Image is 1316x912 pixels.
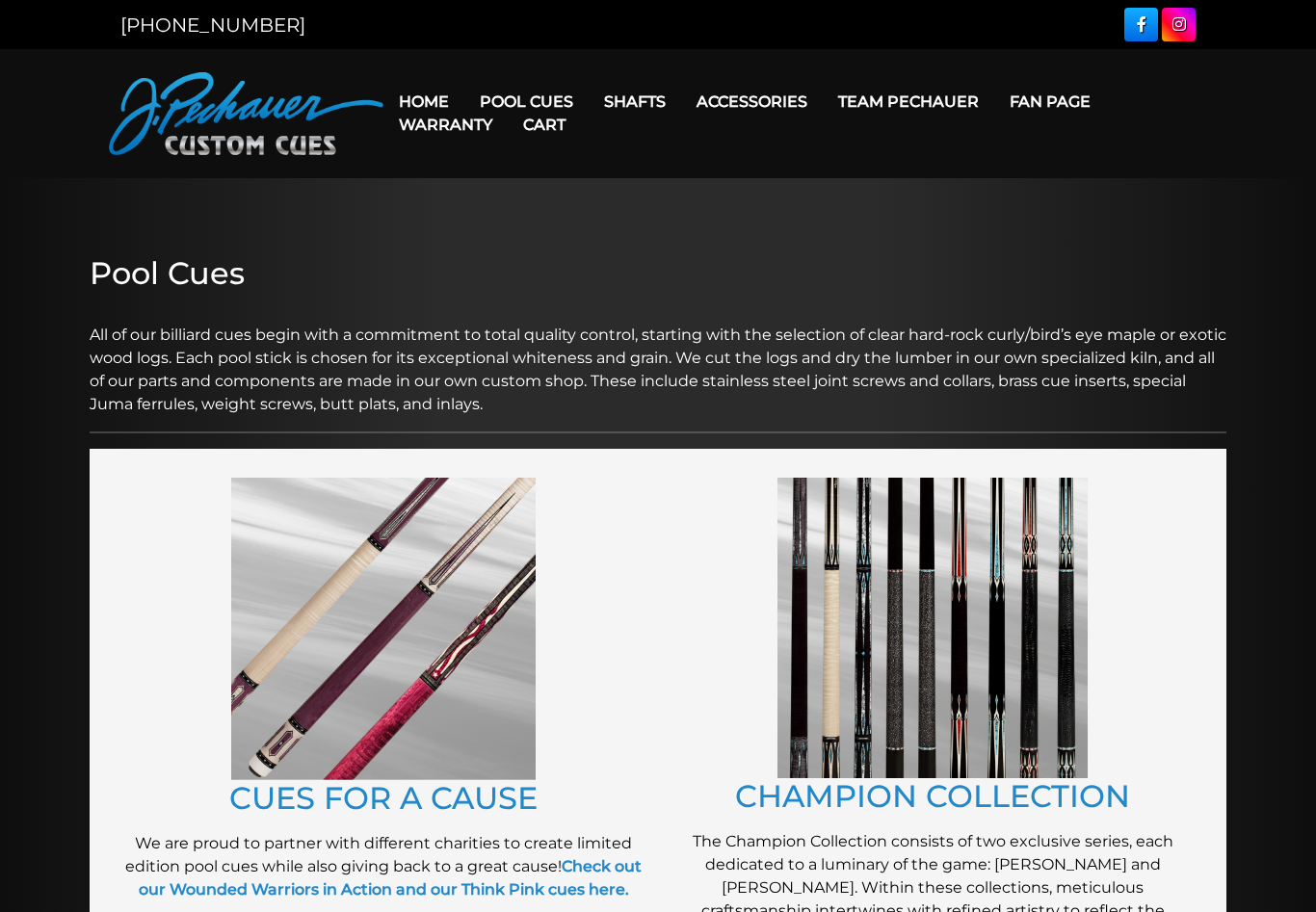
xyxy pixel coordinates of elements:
a: Cart [508,100,581,149]
a: CHAMPION COLLECTION [735,777,1130,815]
a: Fan Page [994,77,1106,126]
a: Shafts [589,77,681,126]
p: We are proud to partner with different charities to create limited edition pool cues while also g... [118,832,648,901]
img: Pechauer Custom Cues [109,72,383,155]
a: Warranty [383,100,508,149]
h2: Pool Cues [90,255,1226,292]
a: CUES FOR A CAUSE [229,779,538,817]
a: Home [383,77,464,126]
p: All of our billiard cues begin with a commitment to total quality control, starting with the sele... [90,300,1226,416]
a: [PHONE_NUMBER] [120,13,305,37]
a: Accessories [681,77,823,126]
a: Team Pechauer [823,77,994,126]
a: Pool Cues [464,77,589,126]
